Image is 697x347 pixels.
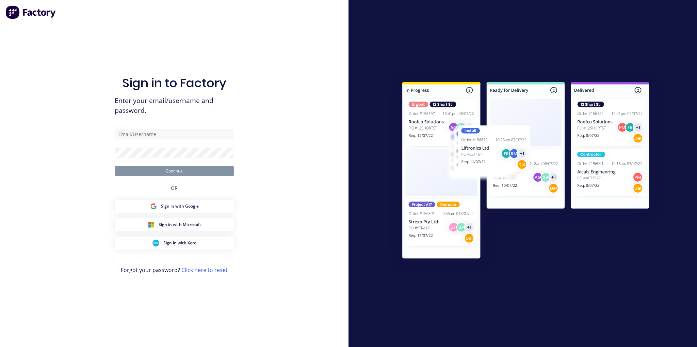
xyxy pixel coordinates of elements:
img: Google Sign in [150,203,157,210]
img: Microsoft Sign in [148,221,155,228]
button: Microsoft Sign inSign in with Microsoft [115,218,234,231]
span: Sign in with Microsoft [159,222,201,228]
span: Forgot your password? [121,266,228,274]
button: Continue [115,166,234,176]
img: Factory [5,5,56,19]
span: Sign in with Xero [163,240,196,246]
a: Click here to reset [181,266,228,274]
span: Sign in with Google [161,203,199,209]
img: Sign in [387,68,664,275]
input: Email/Username [115,129,234,139]
span: Enter your email/username and password. [115,96,234,116]
button: Google Sign inSign in with Google [115,200,234,213]
h1: Sign in to Factory [122,76,226,90]
button: Xero Sign inSign in with Xero [115,237,234,250]
div: OR [171,176,178,200]
img: Xero Sign in [152,240,159,246]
